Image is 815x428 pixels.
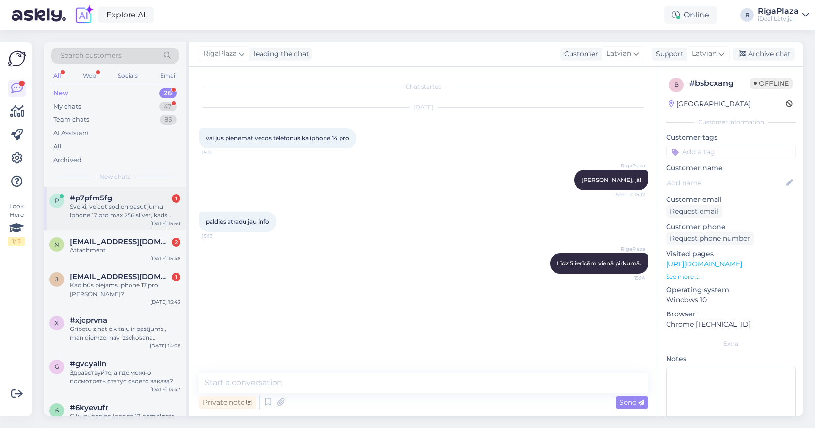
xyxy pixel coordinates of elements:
p: Customer email [666,195,796,205]
div: AI Assistant [53,129,89,138]
span: #6kyevufr [70,403,108,412]
span: n [54,241,59,248]
div: 47 [159,102,177,112]
div: [DATE] 15:50 [150,220,180,227]
span: vai jus pienemat vecos telefonus ka iphone 14 pro [206,134,349,142]
a: [URL][DOMAIN_NAME] [666,260,742,268]
span: p [55,197,59,204]
div: Look Here [8,202,25,246]
span: 6 [55,407,59,414]
span: nikizzz16@gmail.com [70,237,171,246]
div: Support [652,49,684,59]
span: 15:13 [202,232,238,240]
p: Browser [666,309,796,319]
div: # bsbcxang [689,78,750,89]
div: 2 [172,238,180,247]
div: R [740,8,754,22]
span: RigaPlaza [609,162,645,169]
p: Notes [666,354,796,364]
div: Attachment [70,246,180,255]
p: Windows 10 [666,295,796,305]
div: Extra [666,339,796,348]
p: Customer name [666,163,796,173]
p: Operating system [666,285,796,295]
div: [DATE] [199,103,648,112]
span: RigaPlaza [609,246,645,253]
span: RigaPlaza [203,49,237,59]
p: Customer phone [666,222,796,232]
span: jurvan16@gmail.com [70,272,171,281]
span: 15:11 [202,149,238,156]
div: 1 / 3 [8,237,25,246]
div: My chats [53,102,81,112]
div: Email [158,69,179,82]
span: x [55,319,59,327]
span: Offline [750,78,793,89]
input: Add a tag [666,145,796,159]
div: Archive chat [733,48,795,61]
span: Līdz 5 ierīcēm vienā pirkumā. [557,260,641,267]
div: All [53,142,62,151]
a: RigaPlazaiDeal Latvija [758,7,809,23]
span: Search customers [60,50,122,61]
div: iDeal Latvija [758,15,799,23]
div: New [53,88,68,98]
div: Online [664,6,717,24]
img: Askly Logo [8,49,26,68]
div: [DATE] 14:08 [150,342,180,349]
div: Sveiki, veicot sodien pasutijumu iphone 17 pro max 256 silver, kads varetu but provizoriskais pie... [70,202,180,220]
div: [GEOGRAPHIC_DATA] [669,99,750,109]
span: Send [619,398,644,407]
div: Archived [53,155,81,165]
div: Customer [560,49,598,59]
span: #gvcyalln [70,360,106,368]
p: Visited pages [666,249,796,259]
div: Gribetu zinat cik talu ir pastjums , man diemzel nav izsekosana pasautijumam pieejama- PO: 200008... [70,325,180,342]
span: Seen ✓ 15:12 [609,191,645,198]
div: Request email [666,205,722,218]
span: paldies atradu jau info [206,218,269,225]
p: Chrome [TECHNICAL_ID] [666,319,796,329]
div: 1 [172,273,180,281]
div: 26 [159,88,177,98]
span: New chats [99,172,130,181]
span: b [674,81,679,88]
div: 1 [172,194,180,203]
span: g [55,363,59,370]
div: Здравствуйте, а где можно посмотреть статус своего заказа? [70,368,180,386]
div: All [51,69,63,82]
div: Chat started [199,82,648,91]
a: Explore AI [98,7,154,23]
div: [DATE] 13:47 [150,386,180,393]
p: See more ... [666,272,796,281]
span: #p7pfm5fg [70,194,112,202]
div: Kad būs piejams iphone 17 pro [PERSON_NAME]? [70,281,180,298]
div: 85 [160,115,177,125]
div: [DATE] 15:43 [150,298,180,306]
input: Add name [667,178,784,188]
img: explore-ai [74,5,94,25]
div: Web [81,69,98,82]
span: [PERSON_NAME], jā! [581,176,641,183]
div: Request phone number [666,232,754,245]
span: 15:14 [609,274,645,281]
span: j [55,276,58,283]
div: Private note [199,396,256,409]
span: Latvian [606,49,631,59]
div: leading the chat [250,49,309,59]
span: #xjcprvna [70,316,107,325]
div: Socials [116,69,140,82]
div: Team chats [53,115,89,125]
div: Customer information [666,118,796,127]
div: RigaPlaza [758,7,799,15]
span: Latvian [692,49,717,59]
p: Customer tags [666,132,796,143]
div: [DATE] 15:48 [150,255,180,262]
